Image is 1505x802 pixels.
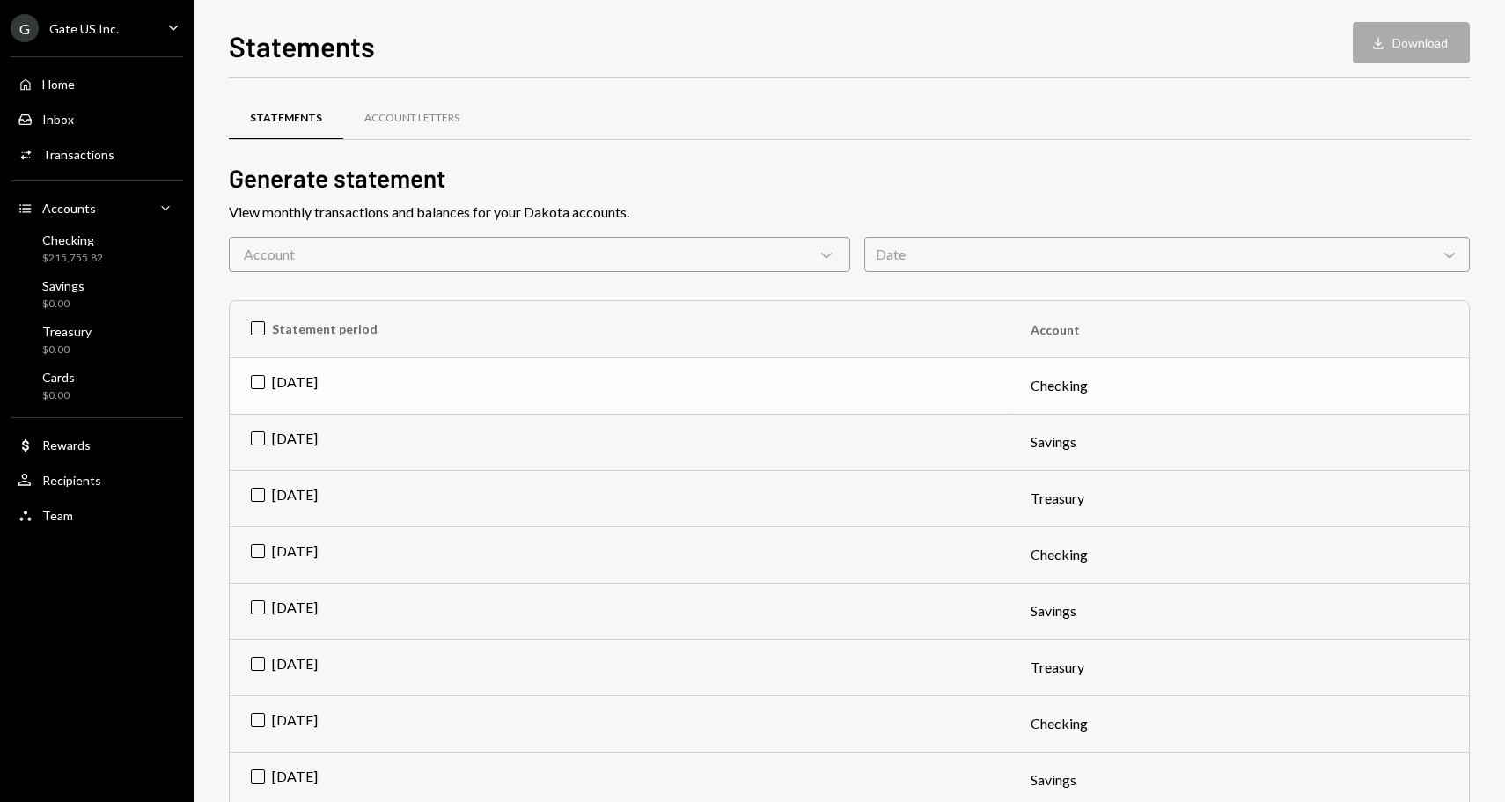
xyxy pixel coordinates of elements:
[42,251,103,266] div: $215,755.82
[1009,526,1469,583] td: Checking
[42,278,84,293] div: Savings
[11,499,183,531] a: Team
[42,77,75,92] div: Home
[1009,639,1469,695] td: Treasury
[11,103,183,135] a: Inbox
[42,388,75,403] div: $0.00
[42,297,84,312] div: $0.00
[250,111,322,126] div: Statements
[42,147,114,162] div: Transactions
[1009,357,1469,414] td: Checking
[42,201,96,216] div: Accounts
[1009,301,1469,357] th: Account
[1009,414,1469,470] td: Savings
[11,319,183,361] a: Treasury$0.00
[42,370,75,385] div: Cards
[42,508,73,523] div: Team
[864,237,1470,272] div: Date
[11,138,183,170] a: Transactions
[1009,695,1469,752] td: Checking
[42,473,101,488] div: Recipients
[49,21,119,36] div: Gate US Inc.
[229,237,850,272] div: Account
[11,192,183,224] a: Accounts
[42,342,92,357] div: $0.00
[11,273,183,315] a: Savings$0.00
[229,96,343,141] a: Statements
[1009,583,1469,639] td: Savings
[11,429,183,460] a: Rewards
[11,227,183,269] a: Checking$215,755.82
[1009,470,1469,526] td: Treasury
[229,161,1470,195] h2: Generate statement
[11,14,39,42] div: G
[42,232,103,247] div: Checking
[42,324,92,339] div: Treasury
[11,68,183,99] a: Home
[11,364,183,407] a: Cards$0.00
[42,438,91,453] div: Rewards
[343,96,481,141] a: Account Letters
[11,464,183,496] a: Recipients
[229,202,1470,223] div: View monthly transactions and balances for your Dakota accounts.
[364,111,459,126] div: Account Letters
[42,112,74,127] div: Inbox
[229,28,375,63] h1: Statements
